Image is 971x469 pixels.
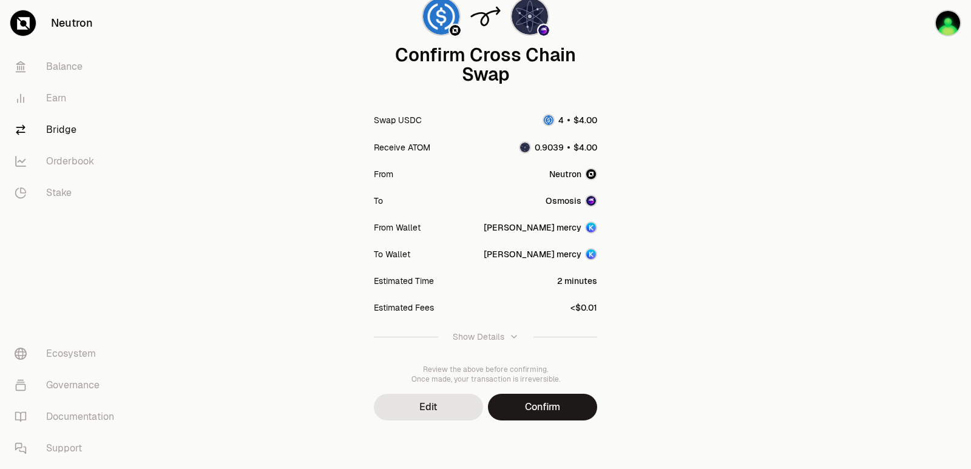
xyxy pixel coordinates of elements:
div: Swap USDC [374,114,422,126]
a: Documentation [5,401,131,433]
button: Edit [374,394,483,420]
div: Confirm Cross Chain Swap [374,46,597,84]
div: 2 minutes [557,275,597,287]
img: ATOM Logo [520,143,530,152]
img: Neutron Logo [585,168,597,180]
img: sandy mercy [935,10,961,36]
button: [PERSON_NAME] mercy [484,221,597,234]
div: Receive ATOM [374,141,430,154]
div: From Wallet [374,221,421,234]
div: Show Details [453,331,504,343]
div: <$0.01 [570,302,597,314]
a: Stake [5,177,131,209]
a: Ecosystem [5,338,131,369]
div: Review the above before confirming. Once made, your transaction is irreversible. [374,365,597,384]
span: Osmosis [546,195,581,207]
div: [PERSON_NAME] mercy [484,221,581,234]
a: Earn [5,83,131,114]
span: Neutron [549,168,581,180]
a: Support [5,433,131,464]
div: [PERSON_NAME] mercy [484,248,581,260]
img: Osmosis Logo [538,25,549,36]
button: Confirm [488,394,597,420]
button: [PERSON_NAME] mercy [484,248,597,260]
a: Orderbook [5,146,131,177]
img: Account Image [585,221,597,234]
img: USDC Logo [544,115,553,125]
button: Show Details [374,321,597,353]
div: Estimated Time [374,275,434,287]
img: Account Image [585,248,597,260]
a: Bridge [5,114,131,146]
div: To [374,195,383,207]
a: Governance [5,369,131,401]
img: Neutron Logo [450,25,461,36]
a: Balance [5,51,131,83]
div: Estimated Fees [374,302,434,314]
img: Osmosis Logo [585,195,597,207]
div: From [374,168,393,180]
div: To Wallet [374,248,410,260]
